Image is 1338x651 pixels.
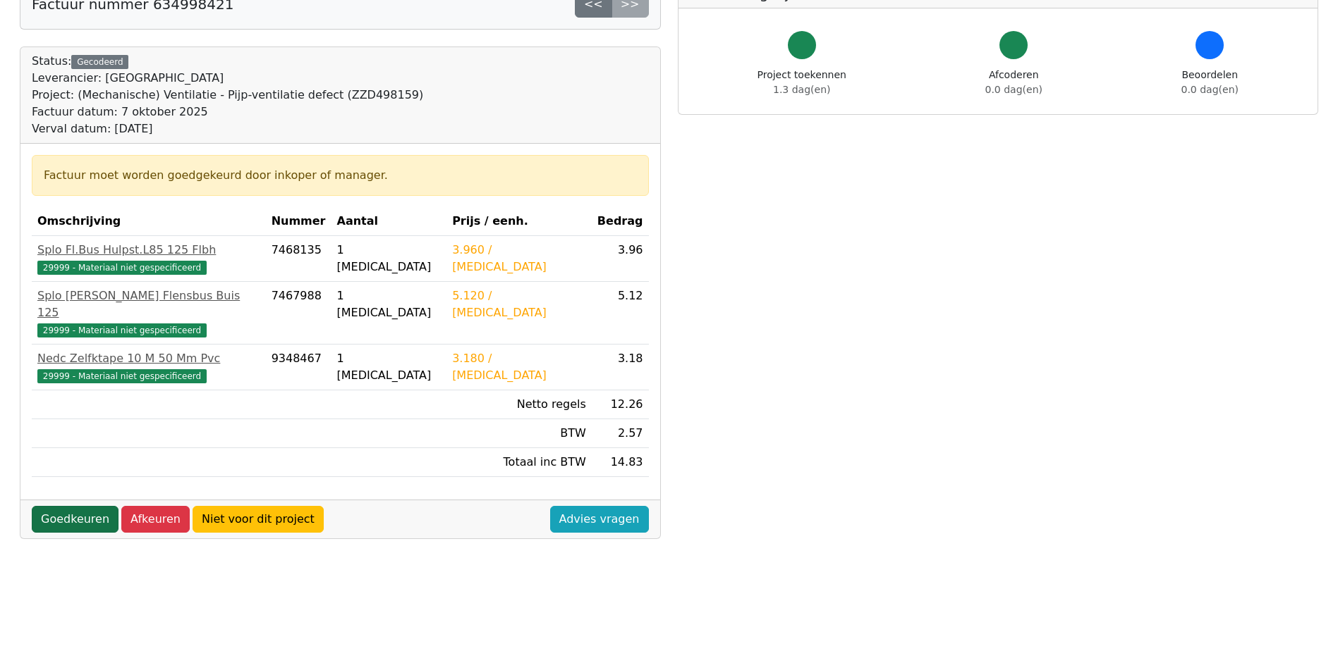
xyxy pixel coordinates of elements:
td: Netto regels [446,390,592,419]
td: 7468135 [266,236,332,282]
a: Splo [PERSON_NAME] Flensbus Buis 12529999 - Materiaal niet gespecificeerd [37,287,260,338]
td: 7467988 [266,282,332,345]
div: 3.180 / [MEDICAL_DATA] [452,350,586,384]
td: 12.26 [592,390,649,419]
a: Nedc Zelfktape 10 M 50 Mm Pvc29999 - Materiaal niet gespecificeerd [37,350,260,384]
th: Omschrijving [32,207,266,236]
div: 1 [MEDICAL_DATA] [337,242,442,275]
div: 5.120 / [MEDICAL_DATA] [452,287,586,321]
span: 0.0 dag(en) [985,84,1042,95]
td: Totaal inc BTW [446,448,592,477]
th: Prijs / eenh. [446,207,592,236]
th: Aantal [332,207,447,236]
div: Splo [PERSON_NAME] Flensbus Buis 125 [37,287,260,321]
td: BTW [446,419,592,448]
div: 1 [MEDICAL_DATA] [337,350,442,384]
a: Splo Fl.Bus Hulpst.L85 125 Flbh29999 - Materiaal niet gespecificeerd [37,242,260,275]
div: Verval datum: [DATE] [32,120,423,137]
div: Factuur moet worden goedgekeurd door inkoper of manager. [44,167,637,184]
div: 1 [MEDICAL_DATA] [337,287,442,321]
span: 0.0 dag(en) [1181,84,1239,95]
div: 3.960 / [MEDICAL_DATA] [452,242,586,275]
td: 14.83 [592,448,649,477]
div: Afcoderen [985,68,1042,97]
div: Nedc Zelfktape 10 M 50 Mm Pvc [37,350,260,367]
td: 2.57 [592,419,649,448]
a: Afkeuren [121,506,190,533]
a: Advies vragen [550,506,649,533]
div: Splo Fl.Bus Hulpst.L85 125 Flbh [37,242,260,259]
div: Project toekennen [758,68,846,97]
div: Project: (Mechanische) Ventilatie - Pijp-ventilatie defect (ZZD498159) [32,87,423,104]
div: Beoordelen [1181,68,1239,97]
td: 3.96 [592,236,649,282]
td: 5.12 [592,282,649,345]
div: Leverancier: [GEOGRAPHIC_DATA] [32,70,423,87]
a: Goedkeuren [32,506,118,533]
td: 9348467 [266,345,332,390]
a: Niet voor dit project [193,506,324,533]
span: 1.3 dag(en) [773,84,830,95]
div: Status: [32,53,423,137]
span: 29999 - Materiaal niet gespecificeerd [37,369,207,383]
div: Gecodeerd [71,55,128,69]
div: Factuur datum: 7 oktober 2025 [32,104,423,120]
th: Bedrag [592,207,649,236]
span: 29999 - Materiaal niet gespecificeerd [37,261,207,275]
td: 3.18 [592,345,649,390]
span: 29999 - Materiaal niet gespecificeerd [37,323,207,337]
th: Nummer [266,207,332,236]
